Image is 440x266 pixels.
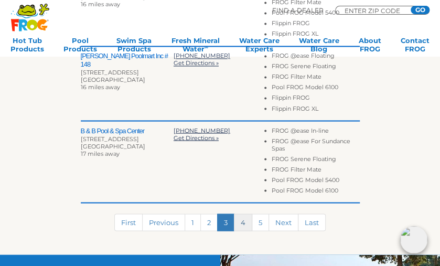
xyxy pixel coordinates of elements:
[10,36,44,57] a: Hot TubProducts
[272,19,359,30] li: Flippin FROG
[174,126,230,134] a: [PHONE_NUMBER]
[81,52,174,69] h2: [PERSON_NAME] Poolmart Inc # 148
[272,9,359,19] li: Pool FROG Model 5400
[400,226,427,253] img: openIcon
[272,165,359,176] li: FROG Filter Mate
[272,94,359,104] li: Flippin FROG
[142,214,185,231] a: Previous
[185,214,201,231] a: 1
[114,214,143,231] a: First
[411,6,430,14] input: GO
[81,1,120,8] span: 16 miles away
[272,73,359,83] li: FROG Filter Mate
[272,186,359,197] li: Pool FROG Model 6100
[272,83,359,94] li: Pool FROG Model 6100
[81,150,120,157] span: 17 miles away
[81,142,174,150] div: [GEOGRAPHIC_DATA]
[272,126,359,137] li: FROG @ease In-line
[174,59,219,67] a: Get Directions »
[81,69,174,76] div: [STREET_ADDRESS]
[81,76,174,83] div: [GEOGRAPHIC_DATA]
[63,36,97,57] a: PoolProducts
[272,155,359,165] li: FROG Serene Floating
[81,126,174,135] h2: B & B Pool & Spa Center
[269,214,298,231] a: Next
[272,137,359,155] li: FROG @ease For Sundance Spas
[344,8,406,13] input: Zip Code Form
[401,36,430,57] a: ContactFROG
[272,52,359,62] li: FROG @ease Floating
[200,214,218,231] a: 2
[359,36,381,57] a: AboutFROG
[252,214,269,231] a: 5
[217,214,234,231] a: 3
[272,104,359,115] li: Flippin FROG XL
[234,214,252,231] a: 4
[81,135,174,142] div: [STREET_ADDRESS]
[272,62,359,73] li: FROG Serene Floating
[174,52,230,59] a: [PHONE_NUMBER]
[298,214,326,231] a: Last
[81,83,120,91] span: 16 miles away
[272,176,359,186] li: Pool FROG Model 5400
[174,134,219,141] a: Get Directions »
[272,30,359,40] li: Flippin FROG XL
